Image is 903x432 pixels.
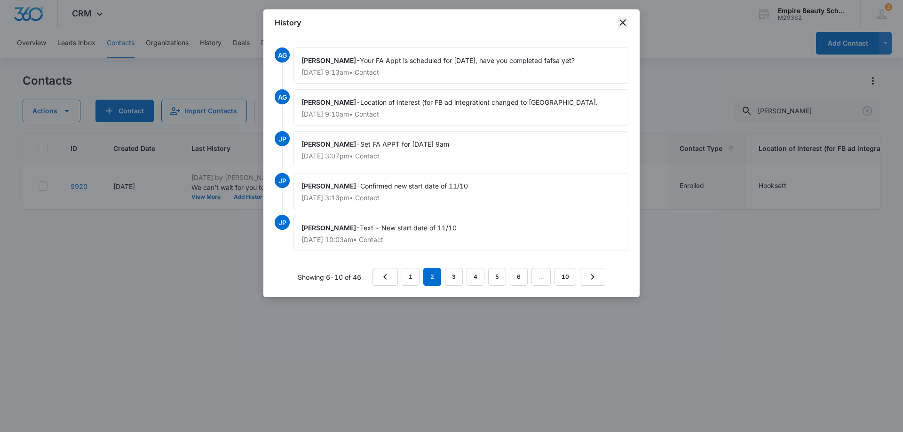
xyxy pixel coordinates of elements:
[360,98,598,106] span: Location of Interest (for FB ad integration) changed to [GEOGRAPHIC_DATA].
[275,47,290,63] span: AG
[488,268,506,286] a: Page 5
[275,131,290,146] span: JP
[275,17,301,28] h1: History
[360,182,468,190] span: Confirmed new start date of 11/10
[402,268,420,286] a: Page 1
[293,215,628,251] div: -
[293,89,628,126] div: -
[293,131,628,167] div: -
[580,268,605,286] a: Next Page
[293,173,628,209] div: -
[301,224,356,232] span: [PERSON_NAME]
[372,268,398,286] a: Previous Page
[301,111,620,118] p: [DATE] 9:10am • Contact
[298,272,361,282] p: Showing 6-10 of 46
[275,215,290,230] span: JP
[423,268,441,286] em: 2
[301,182,356,190] span: [PERSON_NAME]
[301,98,356,106] span: [PERSON_NAME]
[275,173,290,188] span: JP
[372,268,605,286] nav: Pagination
[301,195,620,201] p: [DATE] 3:13pm • Contact
[510,268,528,286] a: Page 6
[360,140,449,148] span: Set FA APPT for [DATE] 9am
[467,268,484,286] a: Page 4
[301,56,356,64] span: [PERSON_NAME]
[293,47,628,84] div: -
[301,236,620,243] p: [DATE] 10:03am • Contact
[275,89,290,104] span: AG
[301,153,620,159] p: [DATE] 3:07pm • Contact
[554,268,576,286] a: Page 10
[360,224,457,232] span: Text - New start date of 11/10
[617,17,628,28] button: close
[301,140,356,148] span: [PERSON_NAME]
[301,69,620,76] p: [DATE] 9:13am • Contact
[445,268,463,286] a: Page 3
[360,56,575,64] span: Your FA Appt is scheduled for [DATE], have you completed fafsa yet?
